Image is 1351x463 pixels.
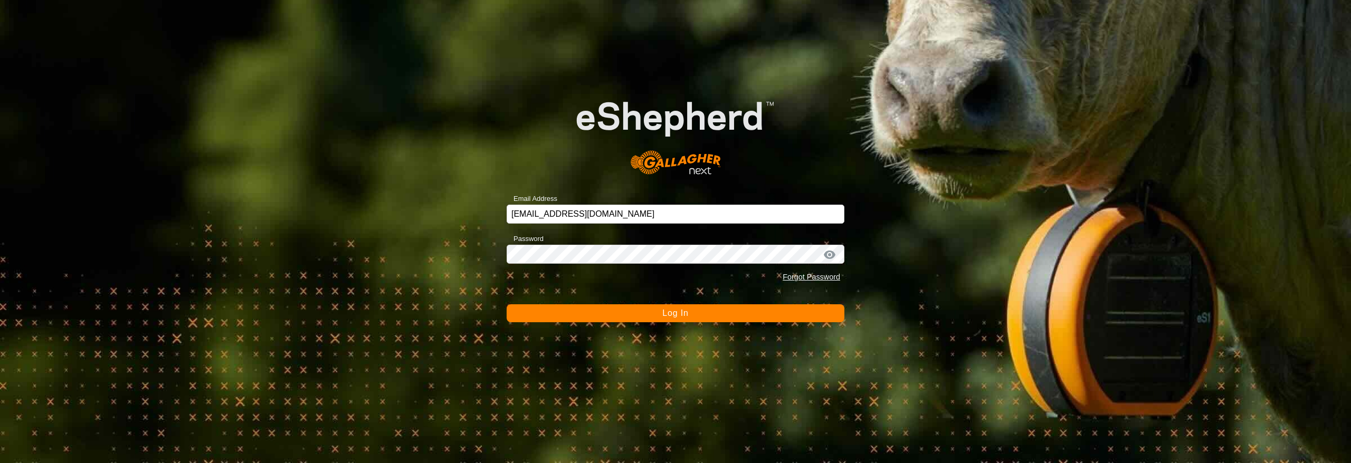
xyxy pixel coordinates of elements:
[507,194,557,204] label: Email Address
[507,234,544,244] label: Password
[507,304,844,322] button: Log In
[783,273,840,281] a: Forgot Password
[662,308,688,317] span: Log In
[507,205,844,224] input: Email Address
[540,73,811,188] img: E-shepherd Logo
